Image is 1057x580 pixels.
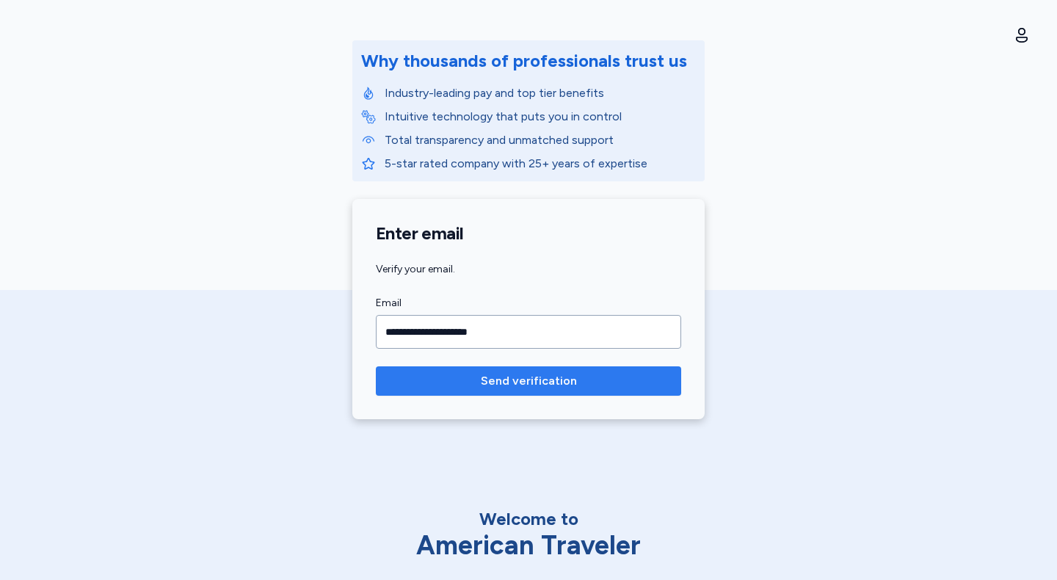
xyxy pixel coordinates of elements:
[481,372,577,390] span: Send verification
[374,531,683,560] div: American Traveler
[385,155,696,173] p: 5-star rated company with 25+ years of expertise
[361,49,687,73] div: Why thousands of professionals trust us
[376,294,681,312] label: Email
[385,84,696,102] p: Industry-leading pay and top tier benefits
[376,262,681,277] div: Verify your email.
[376,222,681,244] h1: Enter email
[376,315,681,349] input: Email
[385,108,696,126] p: Intuitive technology that puts you in control
[376,366,681,396] button: Send verification
[374,507,683,531] div: Welcome to
[385,131,696,149] p: Total transparency and unmatched support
